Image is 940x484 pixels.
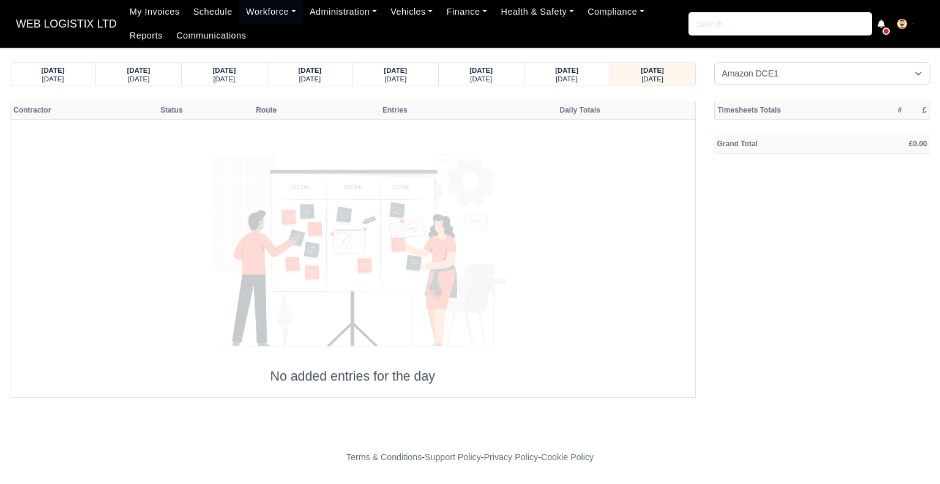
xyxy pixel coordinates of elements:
input: Search... [688,12,872,35]
th: £0.00 [856,135,931,154]
th: Grand Total [714,135,856,154]
div: No added entries for the day [13,133,692,384]
a: Reports [123,24,170,48]
a: Communications [170,24,253,48]
th: Status [157,101,253,119]
th: Daily Totals [447,101,603,119]
strong: [DATE] [641,67,664,74]
small: [DATE] [128,75,150,83]
a: Support Policy [425,452,481,462]
strong: [DATE] [555,67,578,74]
small: [DATE] [470,75,492,83]
h4: No added entries for the day [13,369,692,385]
small: [DATE] [384,75,406,83]
small: [DATE] [556,75,578,83]
a: WEB LOGISTIX LTD [10,12,123,36]
small: [DATE] [641,75,663,83]
small: [DATE] [42,75,64,83]
small: [DATE] [213,75,235,83]
small: [DATE] [299,75,321,83]
th: Route [253,101,343,119]
a: Privacy Policy [484,452,539,462]
strong: [DATE] [384,67,407,74]
div: - - - [121,450,819,464]
strong: [DATE] [212,67,236,74]
a: Cookie Policy [541,452,594,462]
a: Terms & Conditions [346,452,422,462]
strong: [DATE] [298,67,321,74]
th: # [881,101,905,119]
th: Contractor [10,101,157,119]
strong: [DATE] [469,67,493,74]
strong: [DATE] [127,67,151,74]
th: Entries [343,101,447,119]
strong: [DATE] [42,67,65,74]
th: Timesheets Totals [714,101,881,119]
th: £ [905,101,930,119]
